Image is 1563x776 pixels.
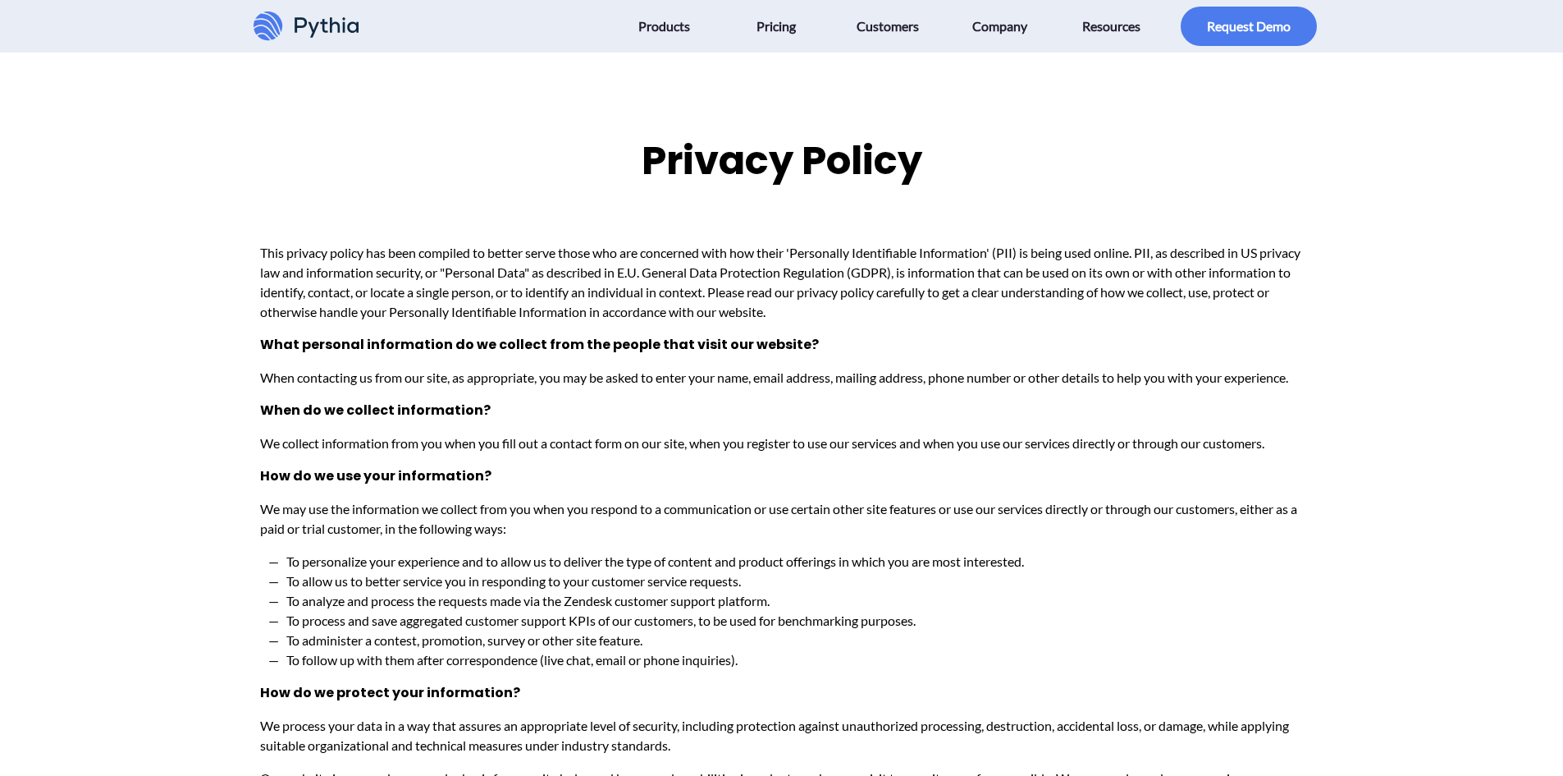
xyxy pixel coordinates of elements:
span: Pricing [756,13,796,39]
li: To analyze and process the requests made via the Zendesk customer support platform. [260,591,1304,611]
span: Resources [1082,13,1140,39]
li: To personalize your experience and to allow us to deliver the type of content and product offerin... [260,552,1304,572]
h5: How do we use your information? [260,466,1304,486]
h5: What personal information do we collect from the people that visit our website? [260,335,1304,355]
span: Company [972,13,1027,39]
li: To allow us to better service you in responding to your customer service requests. [260,572,1304,591]
li: To follow up with them after correspondence (live chat, email or phone inquiries). [260,650,1304,670]
span: Products [638,13,690,39]
p: When contacting us from our site, as appropriate, you may be asked to enter your name, email addr... [260,368,1304,388]
li: To administer a contest, promotion, survey or other site feature. [260,631,1304,650]
li: To process and save aggregated customer support KPIs of our customers, to be used for benchmarkin... [260,611,1304,631]
p: This privacy policy has been compiled to better serve those who are concerned with how their 'Per... [260,243,1304,322]
span: Customers [857,13,919,39]
p: We may use the information we collect from you when you respond to a communication or use certain... [260,499,1304,539]
h5: When do we collect information? [260,401,1304,420]
p: We process your data in a way that assures an appropriate level of security, including protection... [260,716,1304,755]
h5: How do we protect your information? [260,683,1304,703]
h2: Privacy Policy [260,131,1304,230]
p: We collect information from you when you fill out a contact form on our site, when you register t... [260,434,1304,453]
